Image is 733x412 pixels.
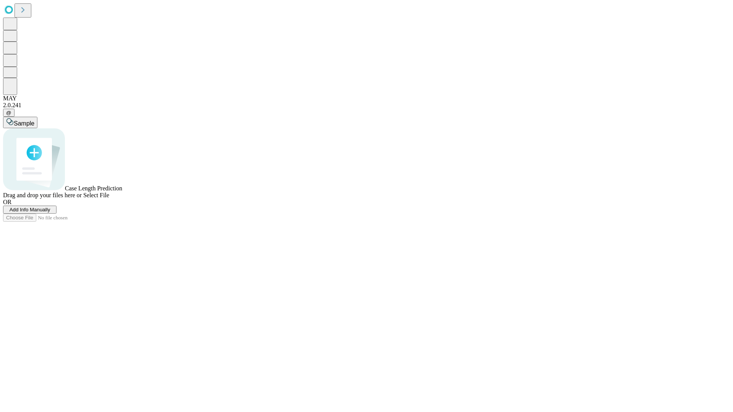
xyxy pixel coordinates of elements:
button: Add Info Manually [3,206,57,214]
div: 2.0.241 [3,102,730,109]
span: OR [3,199,11,205]
span: Case Length Prediction [65,185,122,192]
div: MAY [3,95,730,102]
span: @ [6,110,11,116]
span: Select File [83,192,109,198]
span: Add Info Manually [10,207,50,212]
button: Sample [3,117,37,128]
span: Sample [14,120,34,127]
button: @ [3,109,15,117]
span: Drag and drop your files here or [3,192,82,198]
